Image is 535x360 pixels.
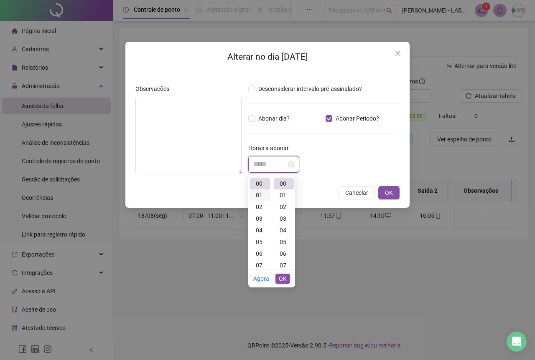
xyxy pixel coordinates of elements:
span: close [395,50,401,57]
div: 04 [274,224,294,236]
label: Horas a abonar [248,143,294,153]
span: OK [279,274,287,283]
div: 04 [250,224,270,236]
button: Close [391,47,405,60]
div: 07 [274,259,294,271]
span: Abonar Período? [332,114,382,123]
button: Cancelar [339,186,375,199]
span: Desconsiderar intervalo pré-assinalado? [255,84,365,93]
button: OK [275,274,290,284]
label: Observações [135,84,175,93]
button: OK [378,186,400,199]
div: 02 [274,201,294,213]
div: 00 [274,178,294,189]
div: 06 [274,248,294,259]
div: 03 [250,213,270,224]
div: 02 [250,201,270,213]
div: 01 [250,189,270,201]
div: 06 [250,248,270,259]
a: Agora [253,275,269,282]
div: Open Intercom Messenger [507,332,527,352]
div: 00 [250,178,270,189]
span: OK [385,188,393,197]
div: 05 [274,236,294,248]
div: 03 [274,213,294,224]
div: 05 [250,236,270,248]
div: 01 [274,189,294,201]
span: Cancelar [345,188,368,197]
span: Abonar dia? [255,114,293,123]
div: 07 [250,259,270,271]
h2: Alterar no dia [DATE] [135,50,400,64]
